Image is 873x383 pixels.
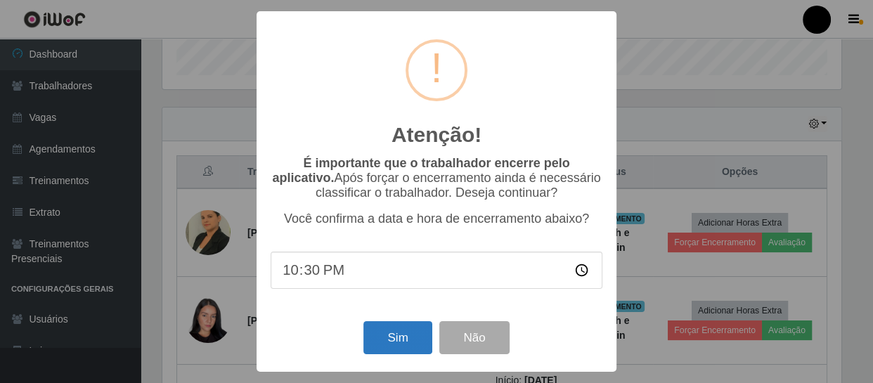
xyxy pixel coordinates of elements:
h2: Atenção! [392,122,481,148]
p: Após forçar o encerramento ainda é necessário classificar o trabalhador. Deseja continuar? [271,156,602,200]
p: Você confirma a data e hora de encerramento abaixo? [271,212,602,226]
button: Sim [363,321,432,354]
b: É importante que o trabalhador encerre pelo aplicativo. [272,156,569,185]
button: Não [439,321,509,354]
